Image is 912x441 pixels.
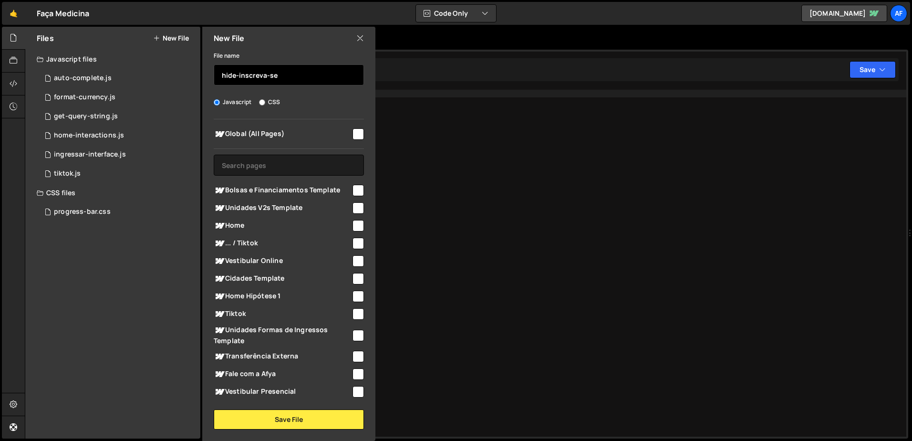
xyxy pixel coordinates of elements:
[214,291,351,302] span: Home Hipótese 1
[25,183,200,202] div: CSS files
[2,2,25,25] a: 🤙
[214,238,351,249] span: ... / Tiktok
[214,97,252,107] label: Javascript
[54,131,124,140] div: home-interactions.js
[37,88,200,107] div: 15187/44250.js
[37,8,89,19] div: Faça Medicina
[850,61,896,78] button: Save
[37,126,200,145] div: 15187/39831.js
[25,50,200,69] div: Javascript files
[54,150,126,159] div: ingressar-interface.js
[416,5,496,22] button: Code Only
[54,169,81,178] div: tiktok.js
[214,185,351,196] span: Bolsas e Financiamentos Template
[153,34,189,42] button: New File
[214,64,364,85] input: Name
[54,208,111,216] div: progress-bar.css
[54,74,112,83] div: auto-complete.js
[214,220,351,231] span: Home
[214,273,351,284] span: Cidades Template
[214,128,351,140] span: Global (All Pages)
[37,69,200,88] div: 15187/41634.js
[37,107,200,126] div: 15187/44856.js
[214,202,351,214] span: Unidades V2s Template
[214,155,364,176] input: Search pages
[214,308,351,320] span: Tiktok
[54,93,115,102] div: format-currency.js
[37,164,200,183] div: 15187/41883.js
[214,99,220,105] input: Javascript
[214,33,244,43] h2: New File
[214,325,351,346] span: Unidades Formas de Ingressos Template
[890,5,907,22] a: Af
[37,202,200,221] div: 15187/41950.css
[259,99,265,105] input: CSS
[214,51,239,61] label: File name
[259,97,280,107] label: CSS
[54,112,118,121] div: get-query-string.js
[214,255,351,267] span: Vestibular Online
[37,145,200,164] div: 15187/44557.js
[214,351,351,362] span: Transferência Externa
[214,368,351,380] span: Fale com a Afya
[801,5,887,22] a: [DOMAIN_NAME]
[214,409,364,430] button: Save File
[37,33,54,43] h2: Files
[214,386,351,398] span: Vestibular Presencial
